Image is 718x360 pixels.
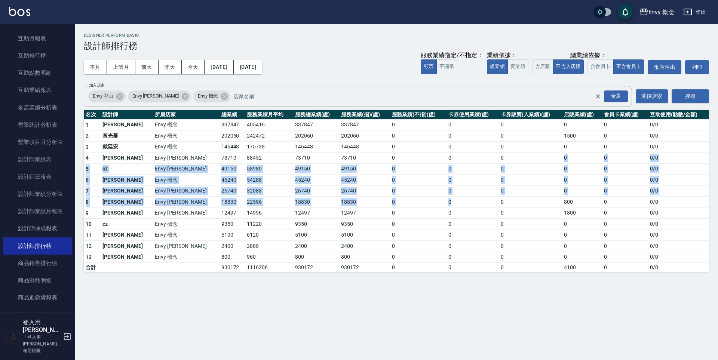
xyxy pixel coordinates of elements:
[3,220,72,237] a: 設計師抽成報表
[220,230,245,241] td: 5100
[447,207,499,219] td: 0
[293,130,339,142] td: 202060
[648,230,709,241] td: 0 / 0
[293,197,339,208] td: 18830
[86,133,89,139] span: 2
[602,230,648,241] td: 0
[447,110,499,120] th: 卡券使用業績(虛)
[648,153,709,164] td: 0 / 0
[447,153,499,164] td: 0
[101,219,153,230] td: cz
[499,175,562,186] td: 0
[604,90,628,102] div: 全選
[593,91,603,102] button: Clear
[648,119,709,130] td: 0 / 0
[89,83,105,88] label: 加入店家
[602,185,648,197] td: 0
[220,153,245,164] td: 73710
[587,59,614,74] button: 含會員卡
[562,197,602,208] td: 800
[159,60,182,74] button: 昨天
[390,219,447,230] td: 0
[553,59,584,74] button: 不含入店販
[3,116,72,133] a: 營業統計分析表
[390,130,447,142] td: 0
[88,90,126,102] div: Envy 中山
[3,203,72,220] a: 設計師業績月報表
[220,263,245,273] td: 930172
[562,130,602,142] td: 1500
[602,153,648,164] td: 0
[390,141,447,153] td: 0
[293,163,339,175] td: 49150
[245,185,293,197] td: 32088
[499,163,562,175] td: 0
[390,197,447,208] td: 0
[220,175,245,186] td: 45240
[3,30,72,47] a: 互助月報表
[86,155,89,161] span: 4
[339,252,390,263] td: 800
[293,263,339,273] td: 930172
[390,252,447,263] td: 0
[447,175,499,186] td: 0
[562,263,602,273] td: 4100
[101,110,153,120] th: 設計師
[532,52,644,59] div: 總業績依據：
[339,163,390,175] td: 49150
[86,243,92,249] span: 12
[86,199,89,205] span: 8
[153,130,220,142] td: Envy 概念
[648,263,709,273] td: 0 / 0
[447,219,499,230] td: 0
[101,252,153,263] td: [PERSON_NAME]
[648,130,709,142] td: 0 / 0
[390,241,447,252] td: 0
[648,252,709,263] td: 0 / 0
[220,219,245,230] td: 9350
[101,207,153,219] td: [PERSON_NAME]
[499,119,562,130] td: 0
[86,177,89,183] span: 6
[128,92,183,100] span: Envy [PERSON_NAME]
[447,197,499,208] td: 0
[86,232,92,238] span: 11
[3,185,72,203] a: 設計師業績分析表
[245,207,293,219] td: 14996
[562,252,602,263] td: 0
[153,163,220,175] td: Envy [PERSON_NAME]
[3,133,72,151] a: 營業項目月分析表
[507,59,528,74] button: 實業績
[390,230,447,241] td: 0
[220,185,245,197] td: 26740
[562,119,602,130] td: 0
[562,185,602,197] td: 0
[602,89,629,104] button: Open
[293,207,339,219] td: 12497
[3,289,72,306] a: 商品進銷貨報表
[339,175,390,186] td: 45240
[231,90,608,103] input: 店家名稱
[101,230,153,241] td: [PERSON_NAME]
[436,59,457,74] button: 不顯示
[499,219,562,230] td: 0
[447,163,499,175] td: 0
[245,252,293,263] td: 960
[390,185,447,197] td: 0
[562,219,602,230] td: 0
[339,130,390,142] td: 202060
[245,119,293,130] td: 405416
[153,153,220,164] td: Envy [PERSON_NAME]
[245,230,293,241] td: 6120
[339,197,390,208] td: 18830
[421,59,437,74] button: 顯示
[447,252,499,263] td: 0
[293,241,339,252] td: 2400
[499,185,562,197] td: 0
[648,219,709,230] td: 0 / 0
[293,252,339,263] td: 800
[636,89,668,103] button: 選擇店家
[447,141,499,153] td: 0
[101,130,153,142] td: 黃光蔓
[153,252,220,263] td: Envy 概念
